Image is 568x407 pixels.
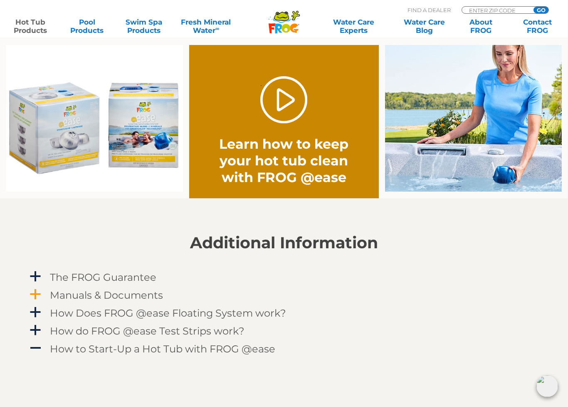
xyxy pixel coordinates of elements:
[28,323,540,339] a: a How do FROG @ease Test Strips work?
[318,18,389,35] a: Water CareExperts
[385,45,562,192] img: fpo-flippin-frog-2
[536,375,558,397] img: openIcon
[402,18,446,35] a: Water CareBlog
[29,270,42,283] span: a
[533,7,548,13] input: GO
[29,324,42,337] span: a
[29,288,42,301] span: a
[6,45,183,192] img: Ease Packaging
[50,343,275,355] h4: How to Start-Up a Hot Tub with FROG @ease
[50,272,156,283] h4: The FROG Guarantee
[28,341,540,357] a: A How to Start-Up a Hot Tub with FROG @ease
[50,290,163,301] h4: Manuals & Documents
[260,76,307,123] a: Play Video
[516,18,560,35] a: ContactFROG
[28,270,540,285] a: a The FROG Guarantee
[468,7,524,14] input: Zip Code Form
[50,325,244,337] h4: How do FROG @ease Test Strips work?
[28,305,540,321] a: a How Does FROG @ease Floating System work?
[8,18,52,35] a: Hot TubProducts
[407,6,451,14] p: Find A Dealer
[208,136,360,186] h2: Learn how to keep your hot tub clean with FROG @ease
[50,307,286,319] h4: How Does FROG @ease Floating System work?
[28,287,540,303] a: a Manuals & Documents
[122,18,166,35] a: Swim SpaProducts
[65,18,109,35] a: PoolProducts
[29,306,42,319] span: a
[29,342,42,355] span: A
[459,18,503,35] a: AboutFROG
[178,18,234,35] a: Fresh MineralWater∞
[28,234,540,252] h2: Additional Information
[215,25,219,32] sup: ∞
